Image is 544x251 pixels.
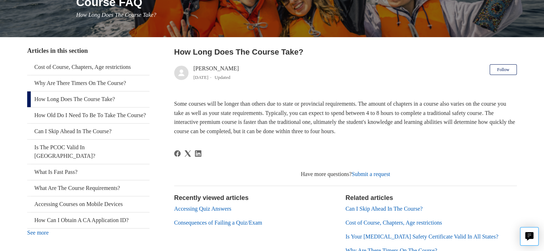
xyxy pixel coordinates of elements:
[195,150,201,157] a: LinkedIn
[27,164,150,180] a: What Is Fast Pass?
[174,150,181,157] a: Facebook
[352,171,390,177] a: Submit a request
[195,150,201,157] svg: Share this page on LinkedIn
[27,59,150,75] a: Cost of Course, Chapters, Age restrictions
[185,150,191,157] a: X Corp
[215,75,230,80] li: Updated
[174,99,517,136] p: Some courses will be longer than others due to state or provincial requirements. The amount of ch...
[27,212,150,228] a: How Can I Obtain A CA Application ID?
[345,220,442,226] a: Cost of Course, Chapters, Age restrictions
[27,124,150,139] a: Can I Skip Ahead In The Course?
[76,12,156,18] span: How Long Does The Course Take?
[27,91,150,107] a: How Long Does The Course Take?
[174,46,517,58] h2: How Long Does The Course Take?
[345,193,517,203] h2: Related articles
[193,75,209,80] time: 03/21/2024, 08:28
[174,150,181,157] svg: Share this page on Facebook
[345,206,423,212] a: Can I Skip Ahead In The Course?
[27,47,88,54] span: Articles in this section
[27,230,49,236] a: See more
[174,193,338,203] h2: Recently viewed articles
[520,227,539,246] button: Live chat
[174,170,517,179] div: Have more questions?
[27,75,150,91] a: Why Are There Timers On The Course?
[490,64,517,75] button: Follow Article
[27,140,150,164] a: Is The PCOC Valid In [GEOGRAPHIC_DATA]?
[27,196,150,212] a: Accessing Courses on Mobile Devices
[27,107,150,123] a: How Old Do I Need To Be To Take The Course?
[185,150,191,157] svg: Share this page on X Corp
[193,64,239,81] div: [PERSON_NAME]
[345,234,498,240] a: Is Your [MEDICAL_DATA] Safety Certificate Valid In All States?
[174,206,231,212] a: Accessing Quiz Answers
[174,220,262,226] a: Consequences of Failing a Quiz/Exam
[27,180,150,196] a: What Are The Course Requirements?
